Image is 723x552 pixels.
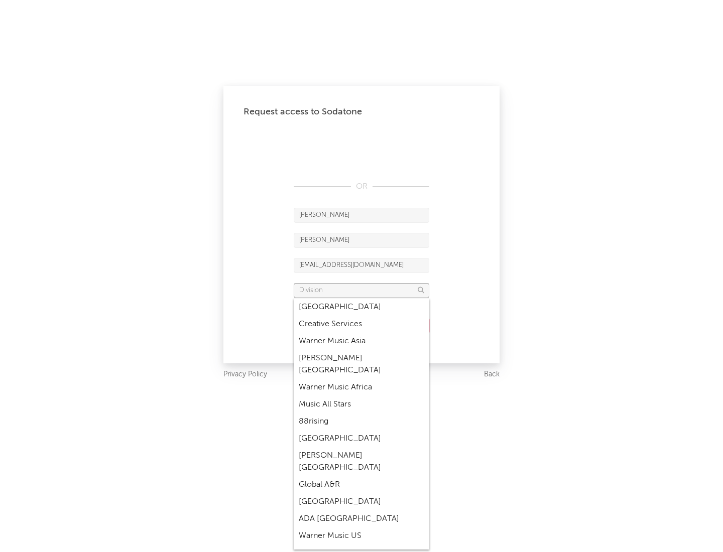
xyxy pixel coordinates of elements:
[294,413,429,430] div: 88rising
[294,181,429,193] div: OR
[294,316,429,333] div: Creative Services
[223,368,267,381] a: Privacy Policy
[294,447,429,476] div: [PERSON_NAME] [GEOGRAPHIC_DATA]
[294,510,429,527] div: ADA [GEOGRAPHIC_DATA]
[294,350,429,379] div: [PERSON_NAME] [GEOGRAPHIC_DATA]
[294,527,429,544] div: Warner Music US
[294,208,429,223] input: First Name
[294,283,429,298] input: Division
[294,396,429,413] div: Music All Stars
[294,258,429,273] input: Email
[294,430,429,447] div: [GEOGRAPHIC_DATA]
[244,106,479,118] div: Request access to Sodatone
[484,368,500,381] a: Back
[294,333,429,350] div: Warner Music Asia
[294,299,429,316] div: [GEOGRAPHIC_DATA]
[294,476,429,493] div: Global A&R
[294,493,429,510] div: [GEOGRAPHIC_DATA]
[294,379,429,396] div: Warner Music Africa
[294,233,429,248] input: Last Name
